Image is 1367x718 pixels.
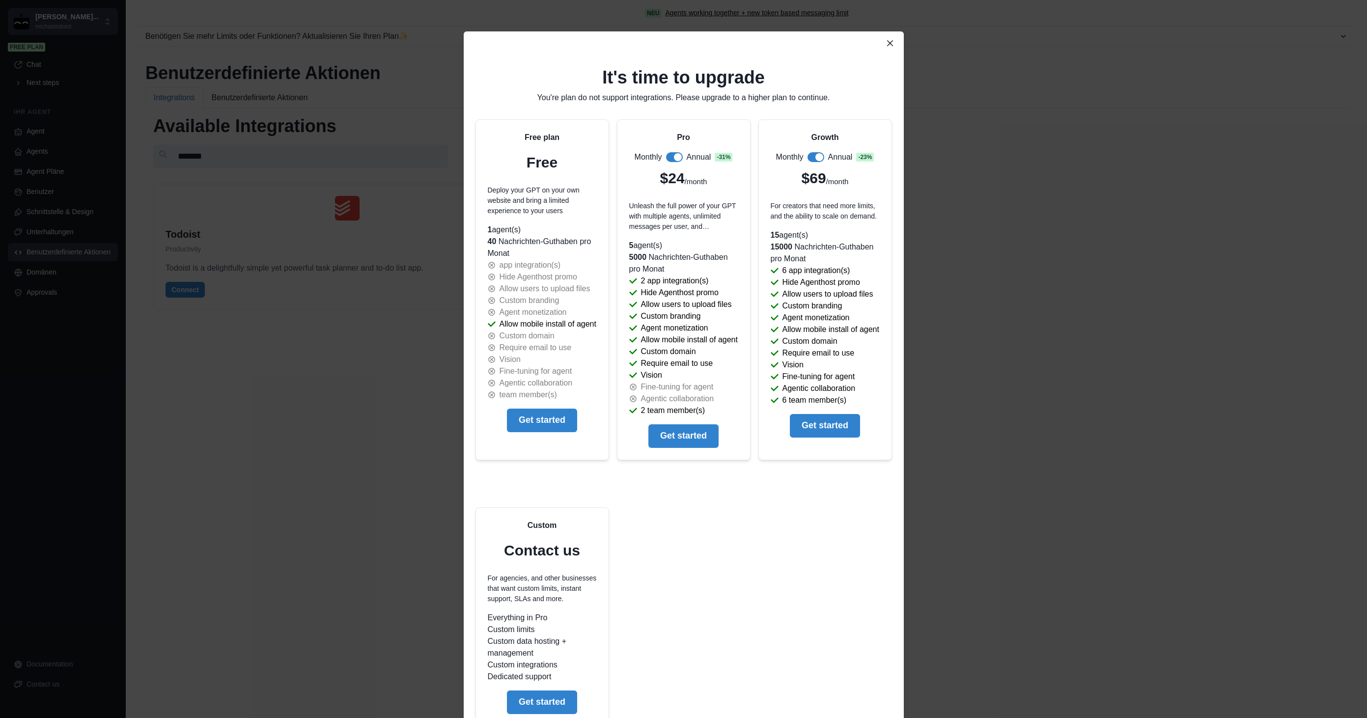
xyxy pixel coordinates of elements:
p: Agentic collaboration [782,383,856,394]
p: Custom domain [782,335,837,347]
p: 2 app integration(s) [641,275,709,287]
p: Require email to use [500,342,572,354]
p: Vision [782,359,804,371]
h2: It's time to upgrade [475,67,892,88]
p: Require email to use [782,347,855,359]
p: Allow mobile install of agent [641,334,738,346]
p: $24 [660,167,685,189]
p: Vision [641,369,662,381]
p: Hide Agenthost promo [641,287,719,299]
p: Custom limits [488,624,597,635]
p: agent(s) [629,240,738,251]
p: agent(s) [488,224,597,236]
button: Get started [790,414,860,438]
p: Pro [677,132,690,143]
p: Fine-tuning for agent [782,371,855,383]
p: Vision [500,354,521,365]
p: For creators that need more limits, and the ability to scale on demand. [771,201,880,221]
span: 40 [488,237,497,246]
p: Allow users to upload files [782,288,873,300]
p: Deploy your GPT on your own website and bring a limited experience to your users [488,185,597,216]
span: 5000 [629,253,647,261]
p: Custom domain [641,346,696,358]
button: Get started [648,424,719,448]
p: Allow users to upload files [641,299,732,310]
span: - 31 % [715,153,732,162]
p: Agent monetization [641,322,708,334]
p: /month [826,176,849,188]
p: app integration(s) [500,259,561,271]
button: Close [882,35,898,51]
p: For agencies, and other businesses that want custom limits, instant support, SLAs and more. [488,573,597,604]
p: Agentic collaboration [500,377,573,389]
p: 2 team member(s) [641,405,705,416]
p: Custom [528,520,557,531]
p: Fine-tuning for agent [500,365,572,377]
p: Monthly [776,151,804,163]
p: Require email to use [641,358,713,369]
span: 1 [488,225,492,234]
p: Hide Agenthost promo [782,276,860,288]
p: 6 app integration(s) [782,265,850,276]
p: Allow users to upload files [500,283,590,295]
p: Unleash the full power of your GPT with multiple agents, unlimited messages per user, and subscri... [629,201,738,232]
p: Allow mobile install of agent [500,318,596,330]
p: You're plan do not support integrations. Please upgrade to a higher plan to continue. [475,92,892,104]
p: Nachrichten-Guthaben pro Monat [771,241,880,265]
p: team member(s) [500,389,557,401]
p: Agent monetization [500,306,567,318]
p: Custom domain [500,330,555,342]
p: Hide Agenthost promo [500,271,577,283]
p: Growth [811,132,839,143]
p: Custom integrations [488,659,597,671]
p: Custom branding [782,300,842,312]
p: Annual [687,151,711,163]
span: 5 [629,241,634,249]
p: Fine-tuning for agent [641,381,714,393]
p: Free [527,151,558,173]
span: 15000 [771,243,793,251]
p: Custom branding [641,310,701,322]
p: 6 team member(s) [782,394,847,406]
span: 15 [771,231,780,239]
p: Nachrichten-Guthaben pro Monat [629,251,738,275]
p: Agentic collaboration [641,393,714,405]
button: Get started [507,690,577,714]
p: Custom branding [500,295,559,306]
p: Annual [828,151,853,163]
p: Monthly [635,151,662,163]
p: Allow mobile install of agent [782,324,879,335]
p: Agent monetization [782,312,850,324]
p: /month [685,176,707,188]
p: agent(s) [771,229,880,241]
p: $69 [802,167,826,189]
p: Nachrichten-Guthaben pro Monat [488,236,597,259]
p: Contact us [504,539,580,561]
p: Dedicated support [488,671,597,683]
button: Get started [507,409,577,432]
span: - 23 % [856,153,874,162]
p: Custom data hosting + management [488,635,597,659]
p: Free plan [525,132,559,143]
p: Everything in Pro [488,612,597,624]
